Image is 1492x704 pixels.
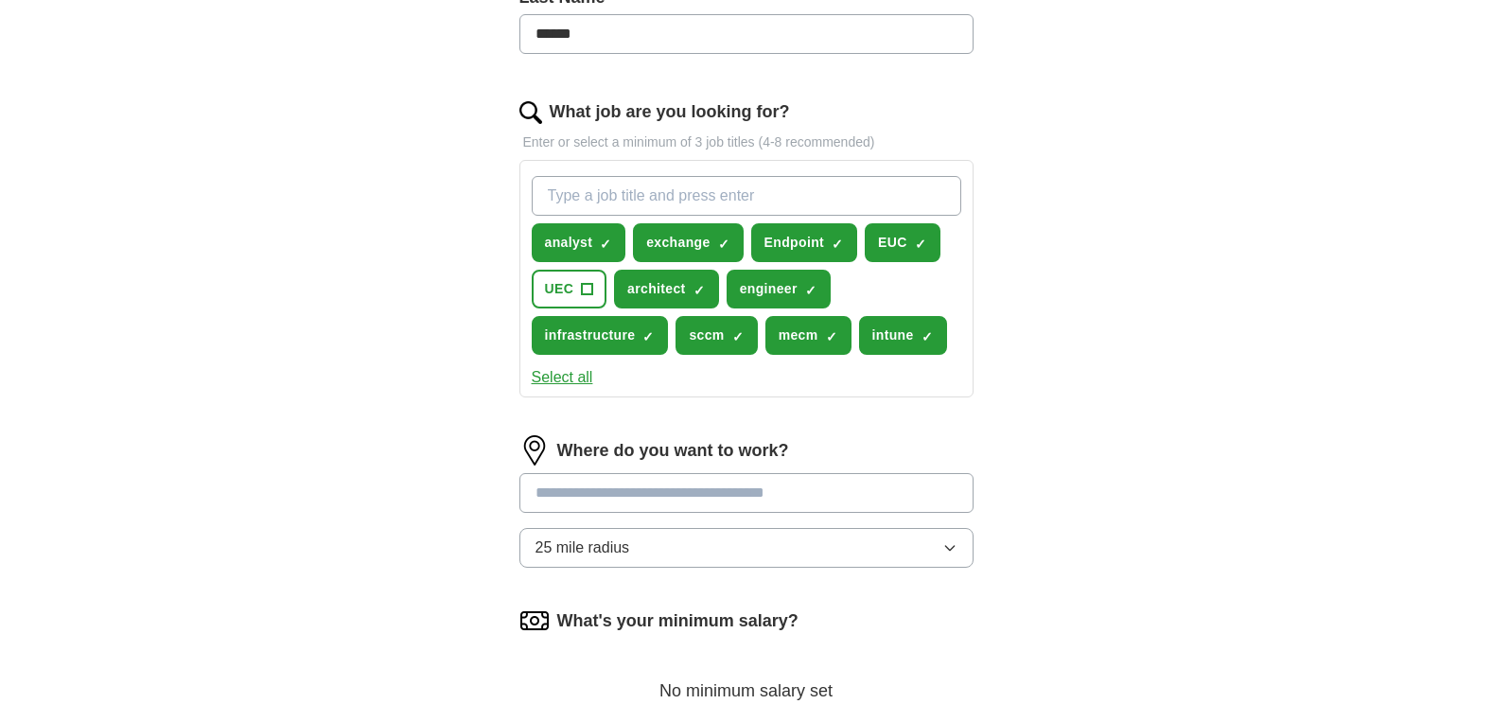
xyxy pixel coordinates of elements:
label: Where do you want to work? [557,438,789,464]
span: ✓ [718,237,729,252]
span: engineer [740,279,798,299]
button: UEC [532,270,607,308]
span: ✓ [642,329,654,344]
span: ✓ [826,329,837,344]
span: infrastructure [545,326,636,345]
button: architect✓ [614,270,719,308]
span: 25 mile radius [535,537,630,559]
label: What's your minimum salary? [557,608,799,634]
span: analyst [545,233,593,253]
span: mecm [779,326,818,345]
span: UEC [545,279,574,299]
span: EUC [878,233,907,253]
img: salary.png [519,606,550,636]
button: infrastructure✓ [532,316,669,355]
span: ✓ [922,329,933,344]
button: EUC✓ [865,223,940,262]
button: analyst✓ [532,223,626,262]
button: exchange✓ [633,223,743,262]
span: ✓ [915,237,926,252]
input: Type a job title and press enter [532,176,961,216]
img: location.png [519,435,550,466]
span: ✓ [693,283,705,298]
img: search.png [519,101,542,124]
p: Enter or select a minimum of 3 job titles (4-8 recommended) [519,132,974,152]
span: ✓ [600,237,611,252]
span: ✓ [732,329,744,344]
span: ✓ [832,237,843,252]
span: intune [872,326,914,345]
span: exchange [646,233,710,253]
button: engineer✓ [727,270,831,308]
span: architect [627,279,686,299]
button: Endpoint✓ [751,223,857,262]
span: sccm [689,326,724,345]
button: mecm✓ [765,316,851,355]
button: Select all [532,366,593,389]
button: 25 mile radius [519,528,974,568]
span: Endpoint [764,233,824,253]
button: intune✓ [859,316,947,355]
div: No minimum salary set [519,659,974,704]
span: ✓ [805,283,816,298]
button: sccm✓ [676,316,757,355]
label: What job are you looking for? [550,99,790,125]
